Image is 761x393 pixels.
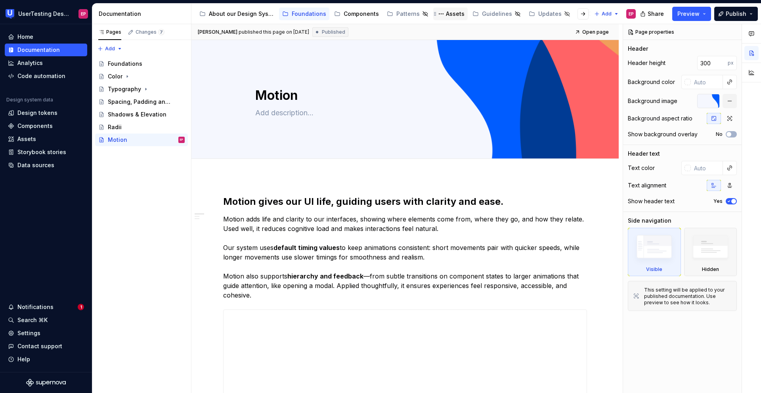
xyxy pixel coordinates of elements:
a: Design tokens [5,107,87,119]
div: Radii [108,123,122,131]
div: Contact support [17,342,62,350]
div: Header height [628,59,665,67]
a: Typography [95,83,188,95]
a: Shadows & Elevation [95,108,188,121]
div: Storybook stories [17,148,66,156]
div: Hidden [684,228,737,276]
a: About our Design System [196,8,277,20]
a: Settings [5,327,87,340]
div: Documentation [99,10,188,18]
div: Visible [646,266,662,273]
div: published this page on [DATE] [239,29,309,35]
div: Code automation [17,72,65,80]
div: Help [17,355,30,363]
span: Publish [726,10,746,18]
div: Background image [628,97,677,105]
div: EP [180,136,183,144]
button: Help [5,353,87,366]
div: Design tokens [17,109,57,117]
a: Assets [5,133,87,145]
a: Foundations [95,57,188,70]
div: Header [628,45,648,53]
button: Notifications1 [5,301,87,313]
div: Visible [628,228,681,276]
span: Add [105,46,115,52]
div: Components [17,122,53,130]
span: Preview [677,10,700,18]
h2: Motion gives our UI life, guiding users with clarity and ease. [223,195,587,208]
div: Design system data [6,97,53,103]
a: Documentation [5,44,87,56]
div: Data sources [17,161,54,169]
div: Text color [628,164,655,172]
a: Assets [433,8,468,20]
div: Show header text [628,197,675,205]
div: Motion [108,136,127,144]
button: Preview [672,7,711,21]
a: Guidelines [469,8,524,20]
a: Foundations [279,8,329,20]
div: Page tree [95,57,188,146]
strong: hierarchy and feedback [287,272,363,280]
button: Publish [714,7,758,21]
img: 41adf70f-fc1c-4662-8e2d-d2ab9c673b1b.png [6,9,15,19]
span: [PERSON_NAME] [198,29,237,35]
div: Show background overlay [628,130,698,138]
a: Components [331,8,382,20]
div: Foundations [108,60,142,68]
input: Auto [697,56,728,70]
div: Documentation [17,46,60,54]
div: Assets [17,135,36,143]
div: Hidden [702,266,719,273]
a: Open page [572,27,612,38]
button: Search ⌘K [5,314,87,326]
div: EP [629,11,634,17]
button: Contact support [5,340,87,353]
div: Side navigation [628,217,671,225]
div: Notifications [17,303,54,311]
div: Guidelines [482,10,512,18]
input: Auto [691,161,723,175]
a: Code automation [5,70,87,82]
strong: default timing values [273,244,340,252]
button: Share [636,7,669,21]
div: Components [344,10,379,18]
span: 1 [78,304,84,310]
button: UserTesting Design SystemEP [2,5,90,22]
div: Text alignment [628,181,666,189]
a: MotionEP [95,134,188,146]
label: No [716,131,723,137]
div: Header text [628,150,660,158]
div: Foundations [292,10,326,18]
p: Motion adds life and clarity to our interfaces, showing where elements come from, where they go, ... [223,214,587,300]
a: Analytics [5,57,87,69]
a: Radii [95,121,188,134]
a: Components [5,120,87,132]
a: Color [95,70,188,83]
div: Spacing, Padding and Sizing [108,98,173,106]
a: Data sources [5,159,87,172]
div: Pages [98,29,121,35]
a: Storybook stories [5,146,87,158]
div: Updates [538,10,562,18]
a: Home [5,31,87,43]
div: EP [81,11,86,17]
div: Settings [17,329,40,337]
div: This setting will be applied to your published documentation. Use preview to see how it looks. [644,287,732,306]
button: Add [592,8,621,19]
div: Shadows & Elevation [108,111,166,118]
div: Search ⌘K [17,316,48,324]
span: Add [602,11,612,17]
div: Changes [136,29,164,35]
div: Analytics [17,59,43,67]
span: Share [648,10,664,18]
span: 7 [158,29,164,35]
div: Typography [108,85,141,93]
input: Auto [691,75,723,89]
span: Open page [582,29,609,35]
div: UserTesting Design System [18,10,69,18]
div: Background aspect ratio [628,114,692,122]
span: Published [322,29,345,35]
svg: Supernova Logo [26,379,66,387]
a: Updates [526,8,574,20]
